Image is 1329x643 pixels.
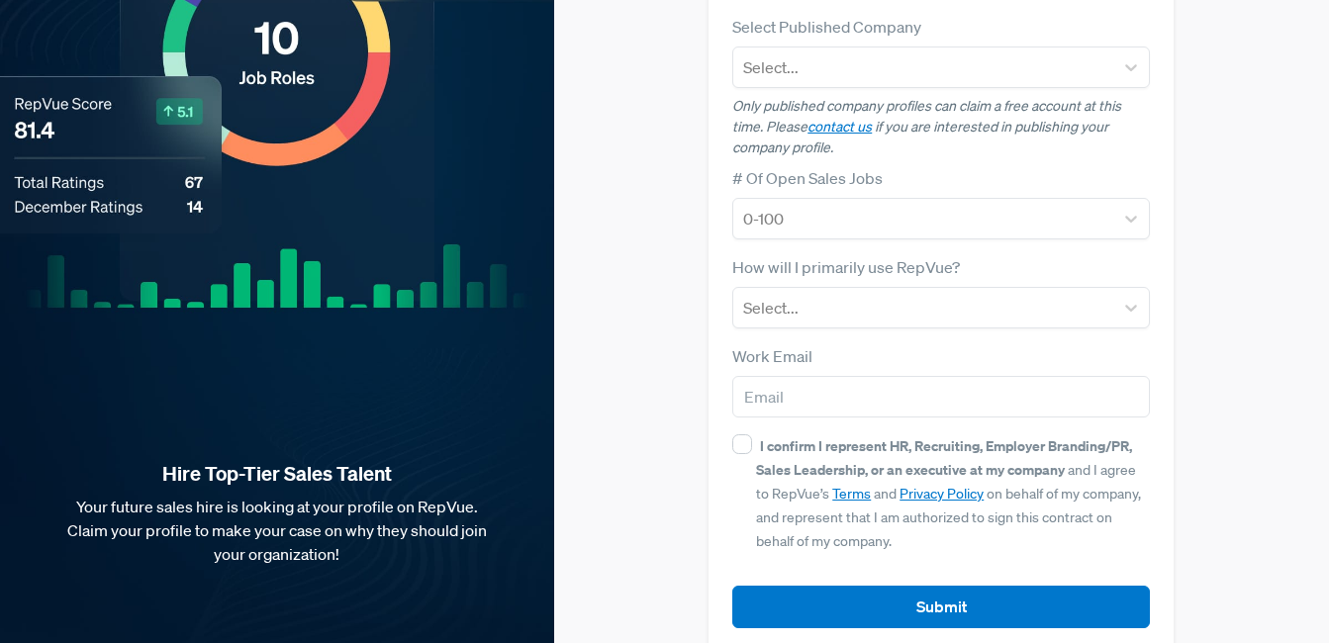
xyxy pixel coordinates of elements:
[32,495,522,566] p: Your future sales hire is looking at your profile on RepVue. Claim your profile to make your case...
[732,586,1150,628] button: Submit
[900,485,984,503] a: Privacy Policy
[732,344,812,368] label: Work Email
[756,436,1132,479] strong: I confirm I represent HR, Recruiting, Employer Branding/PR, Sales Leadership, or an executive at ...
[732,166,883,190] label: # Of Open Sales Jobs
[732,376,1150,417] input: Email
[756,437,1141,550] span: and I agree to RepVue’s and on behalf of my company, and represent that I am authorized to sign t...
[807,118,872,136] a: contact us
[732,15,921,39] label: Select Published Company
[732,255,960,279] label: How will I primarily use RepVue?
[32,461,522,487] strong: Hire Top-Tier Sales Talent
[732,96,1150,158] p: Only published company profiles can claim a free account at this time. Please if you are interest...
[832,485,871,503] a: Terms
